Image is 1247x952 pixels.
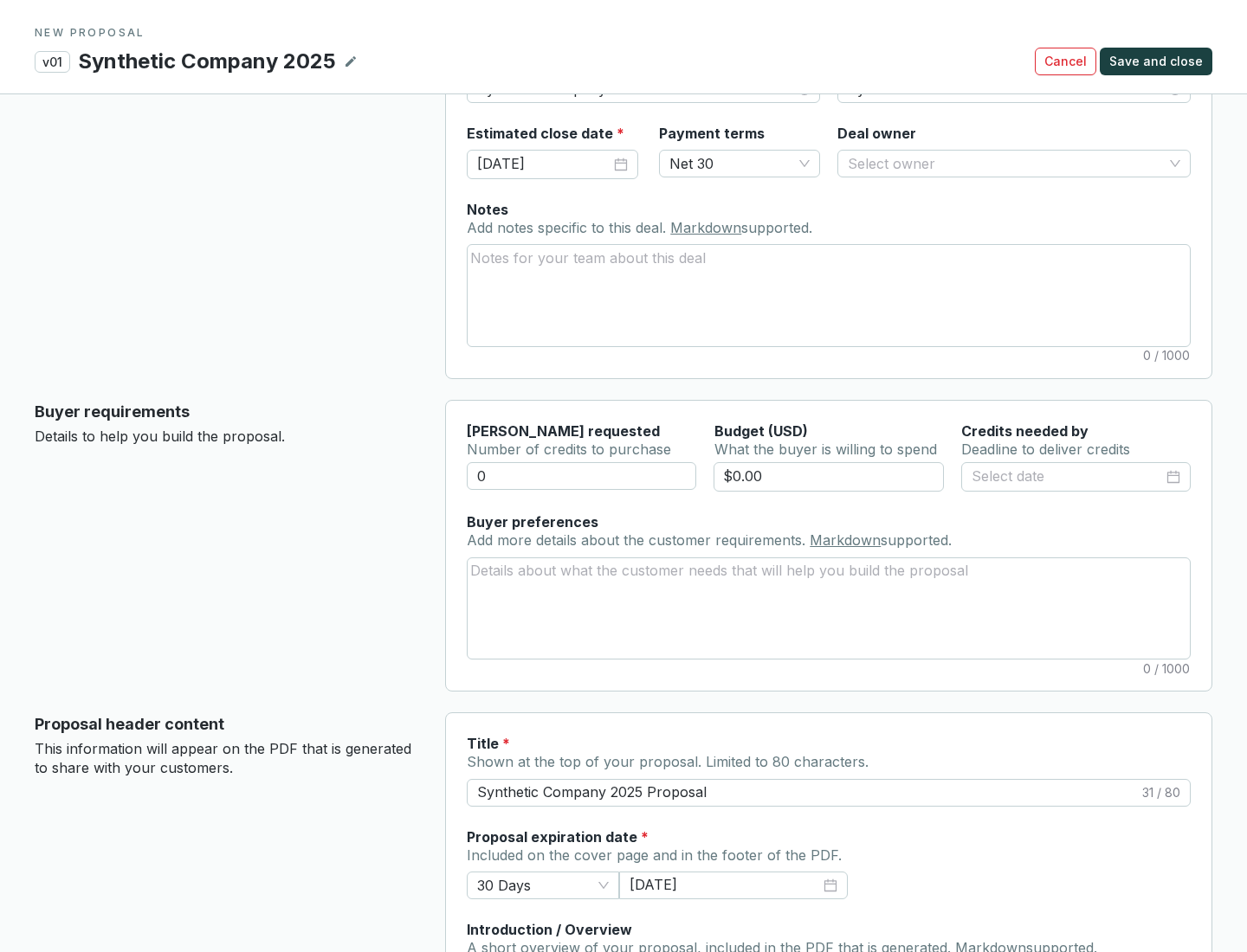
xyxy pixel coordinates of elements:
p: Details to help you build the proposal. [35,428,417,447]
span: Deadline to deliver credits [961,441,1130,458]
span: Shown at the top of your proposal. Limited to 80 characters. [467,753,869,770]
label: Buyer preferences [467,512,598,531]
button: Save and close [1100,48,1212,75]
span: Number of credits to purchase [467,441,671,458]
span: Add notes specific to this deal. [467,219,670,236]
span: Included on the cover page and in the footer of the PDF. [467,846,842,864]
input: Select date [972,466,1163,488]
label: Estimated close date [467,124,624,143]
span: Add more details about the customer requirements. [467,531,810,549]
a: Markdown [810,531,881,549]
a: Markdown [670,219,741,236]
span: supported. [881,531,952,549]
span: supported. [741,219,812,236]
button: Cancel [1035,48,1096,75]
span: Cancel [1044,53,1087,70]
span: What the buyer is willing to spend [714,441,937,458]
label: Payment terms [659,124,765,143]
p: Proposal header content [35,712,417,737]
label: Deal owner [837,124,916,143]
label: Title [467,734,510,753]
span: 31 / 80 [1142,784,1180,801]
span: Net 30 [669,151,810,177]
span: Save and close [1109,53,1203,70]
input: Select date [477,153,611,176]
span: Budget (USD) [714,422,808,440]
p: Synthetic Company 2025 [77,47,337,76]
label: Introduction / Overview [467,920,632,939]
span: 30 Days [477,872,609,898]
p: This information will appear on the PDF that is generated to share with your customers. [35,740,417,777]
label: [PERSON_NAME] requested [467,421,660,441]
label: Proposal expiration date [467,827,649,846]
p: Buyer requirements [35,400,417,424]
label: Notes [467,200,508,219]
p: NEW PROPOSAL [35,26,1212,40]
input: Select date [630,875,820,896]
p: v01 [35,51,70,73]
label: Credits needed by [961,421,1089,441]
